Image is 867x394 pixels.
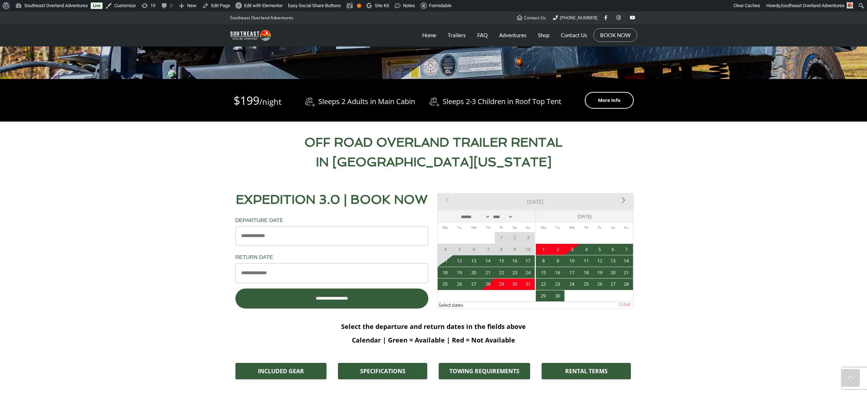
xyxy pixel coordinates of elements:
span: Monday [536,225,551,230]
span: Saturday [607,225,619,230]
span: Thursday [482,225,494,230]
span: Sleeps 2 Adults in Main Cabin [318,97,415,106]
a: 25 [580,279,593,290]
b: Calendar | Green = Available | Red = Not Available [352,336,515,344]
a: 24 [522,267,535,279]
span: Booked [551,244,564,255]
span: /night [259,96,281,107]
a: Trailers [448,26,466,44]
a: 15 [495,255,508,267]
a: 20 [466,267,482,279]
span: [PHONE_NUMBER] [560,15,597,21]
a: TOWING REQUIREMENTS [439,363,530,379]
a: Shop [538,26,549,44]
span: Thursday [580,225,593,230]
span: Day in the past [522,244,535,255]
a: 13 [606,255,619,267]
span: Site Kit [375,3,389,8]
span: Booked [536,244,551,255]
span: Contact Us [524,15,546,21]
a: 19 [453,267,466,279]
a: Contact Us [517,15,546,21]
div: $199 [234,92,281,109]
label: Return Date [235,253,273,261]
a: 19 [593,267,606,279]
span: Day in the past [508,244,521,255]
a: 17 [564,267,580,279]
a: 27 [606,279,619,290]
span: Sunday [620,225,633,230]
label: Departure Date [235,216,283,224]
a: 28 [620,279,633,290]
a: 21 [482,267,495,279]
a: 22 [536,279,551,290]
a: 8 [536,255,551,267]
span: SPECIFICATIONS [360,368,405,374]
a: 3 [564,244,580,255]
a: 23 [551,279,564,290]
a: 10 [564,255,580,267]
a: 25 [438,279,453,290]
a: 7 [620,244,633,255]
a: 24 [564,279,580,290]
a: 14 [482,255,495,267]
a: Clear [618,302,632,309]
span: Day in the past [438,244,453,255]
h2: OFF ROAD OVERLAND TRAILER RENTAL [234,136,634,148]
a: [DATE] [501,193,570,210]
span: Not available Rules: Not check-out, This is earlier than allowed by our advance reservation rules. [438,255,453,267]
a: FAQ [477,26,488,44]
span: Booked [482,279,495,290]
span: Day in the past [522,232,535,243]
a: 9 [551,255,564,267]
a: 18 [580,267,593,279]
a: RENTAL TERMS [542,363,631,379]
span: Tuesday [551,225,564,230]
h2: IN [GEOGRAPHIC_DATA][US_STATE] [234,156,634,168]
a: 18 [438,267,453,279]
a: 21 [620,267,633,279]
span: Southeast Overland Adventures [781,3,844,8]
span: Day in the past [495,232,508,243]
span: Booked [522,279,535,290]
span: Friday [593,225,606,230]
b: Select the departure and return dates in the fields above [341,322,526,331]
a: INCLUDED GEAR [235,363,327,379]
a: 20 [606,267,619,279]
span: Day in the past [466,244,482,255]
div: [DATE] [536,210,633,223]
a: 26 [593,279,606,290]
a: 6 [606,244,619,255]
span: Monday [438,225,453,230]
h2: EXPEDITION 3.0 | BOOK NOW [234,193,430,206]
a: 13 [466,255,482,267]
a: 15 [536,267,551,279]
span: INCLUDED GEAR [258,368,304,374]
span: Friday [495,225,508,230]
a: 11 [580,255,593,267]
a: 4 [580,244,593,255]
a: 5 [593,244,606,255]
a: Contact Us [561,26,587,44]
a: More Info [585,92,634,109]
span: Saturday [508,225,521,230]
p: Southeast Overland Adventures [230,13,293,23]
a: Adventures [499,26,527,44]
a: 16 [508,255,521,267]
span: Available (1) Rules: Not check-in [466,279,482,290]
span: Sleeps 2-3 Children in Roof Top Tent [443,97,561,106]
div: OK [357,4,361,8]
span: Wednesday [564,225,579,230]
a: 17 [522,255,535,267]
span: TOWING REQUIREMENTS [449,368,519,374]
a: 16 [551,267,564,279]
a: 29 [536,290,551,302]
span: Sunday [522,225,534,230]
a: [PHONE_NUMBER] [553,15,597,21]
span: Booked [508,279,521,290]
a: 22 [495,267,508,279]
span: Day in the past [453,244,466,255]
div: Select dates [438,302,617,309]
a: 14 [620,255,633,267]
span: Booked [495,279,508,290]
